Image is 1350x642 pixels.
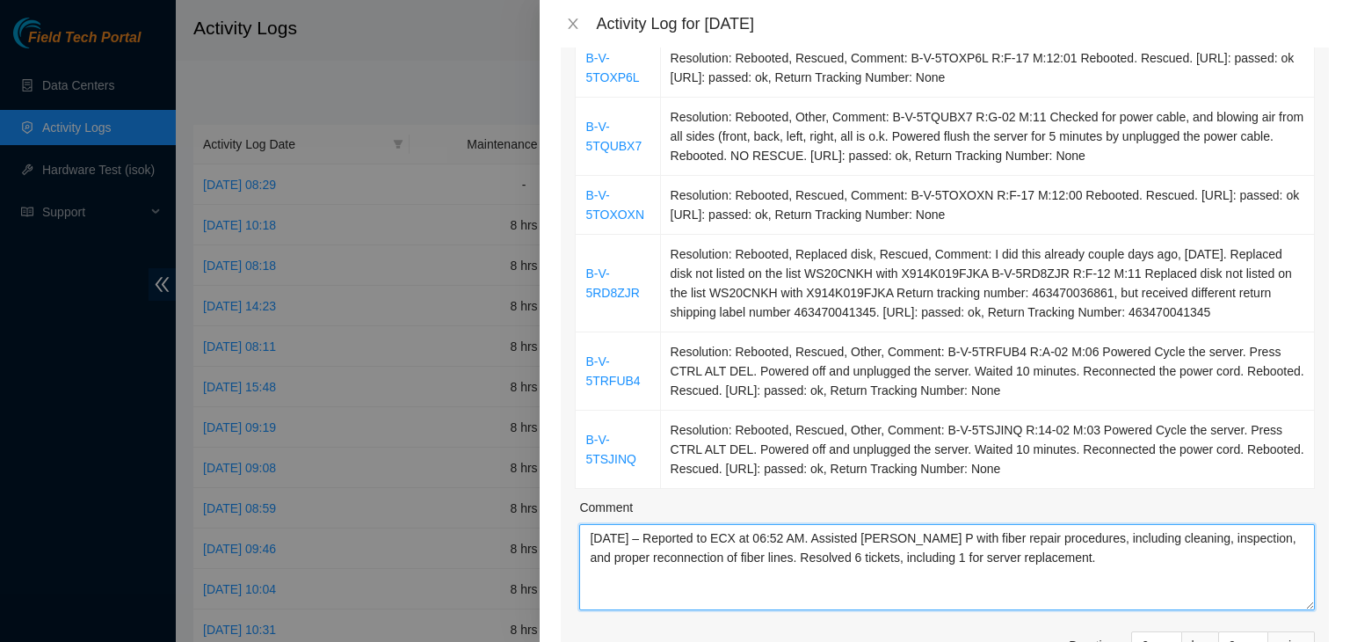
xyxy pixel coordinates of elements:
textarea: Comment [579,524,1315,610]
label: Comment [579,498,633,517]
td: Resolution: Rebooted, Rescued, Other, Comment: B-V-5TRFUB4 R:A-02 M:06 Powered Cycle the server. ... [661,332,1315,411]
span: close [566,17,580,31]
a: B-V-5TOXOXN [585,188,644,222]
a: B-V-5TOXP6L [585,51,639,84]
td: Resolution: Rebooted, Replaced disk, Rescued, Comment: I did this already couple days ago, [DATE]... [661,235,1315,332]
td: Resolution: Rebooted, Rescued, Comment: B-V-5TOXOXN R:F-17 M:12:00 Rebooted. Rescued. [URL]: pass... [661,176,1315,235]
td: Resolution: Rebooted, Rescued, Comment: B-V-5TOXP6L R:F-17 M:12:01 Rebooted. Rescued. [URL]: pass... [661,39,1315,98]
td: Resolution: Rebooted, Rescued, Other, Comment: B-V-5TSJINQ R:14-02 M:03 Powered Cycle the server.... [661,411,1315,489]
a: B-V-5RD8ZJR [585,266,639,300]
button: Close [561,16,585,33]
a: B-V-5TRFUB4 [585,354,640,388]
td: Resolution: Rebooted, Other, Comment: B-V-5TQUBX7 R:G-02 M:11 Checked for power cable, and blowin... [661,98,1315,176]
a: B-V-5TQUBX7 [585,120,642,153]
div: Activity Log for [DATE] [596,14,1329,33]
a: B-V-5TSJINQ [585,433,636,466]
